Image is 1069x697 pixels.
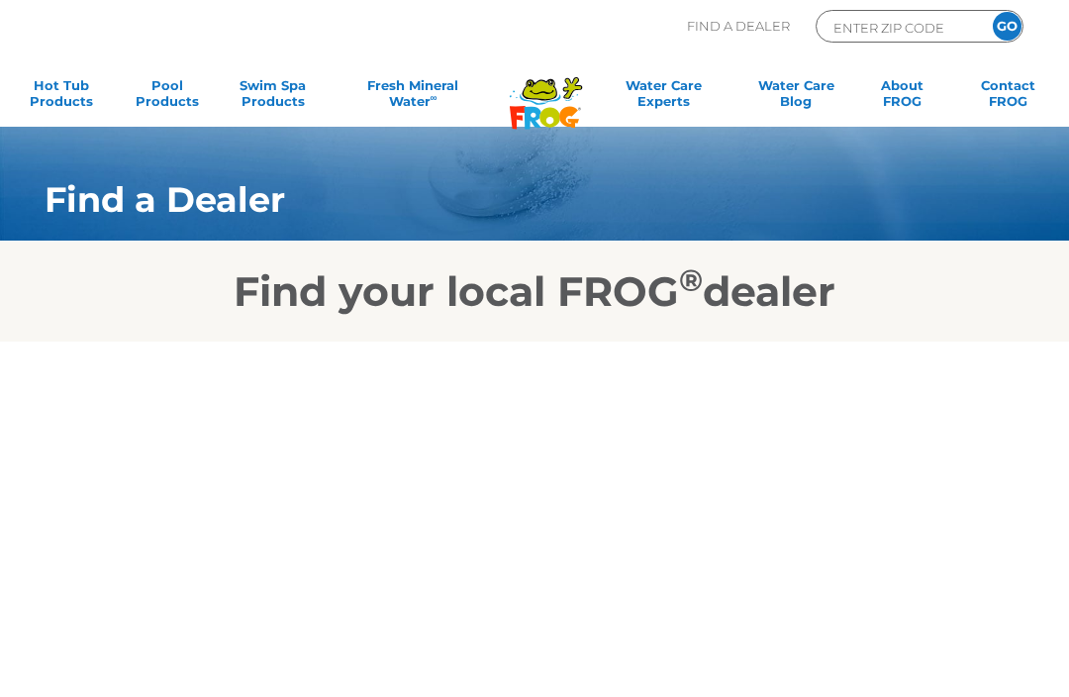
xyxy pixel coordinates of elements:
[20,77,102,117] a: Hot TubProducts
[232,77,314,117] a: Swim SpaProducts
[126,77,208,117] a: PoolProducts
[338,77,488,117] a: Fresh MineralWater∞
[679,261,703,299] sup: ®
[687,10,790,43] p: Find A Dealer
[596,77,731,117] a: Water CareExperts
[499,51,593,130] img: Frog Products Logo
[861,77,943,117] a: AboutFROG
[431,92,437,103] sup: ∞
[755,77,837,117] a: Water CareBlog
[15,266,1054,316] h2: Find your local FROG dealer
[45,180,950,220] h1: Find a Dealer
[993,12,1021,41] input: GO
[967,77,1049,117] a: ContactFROG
